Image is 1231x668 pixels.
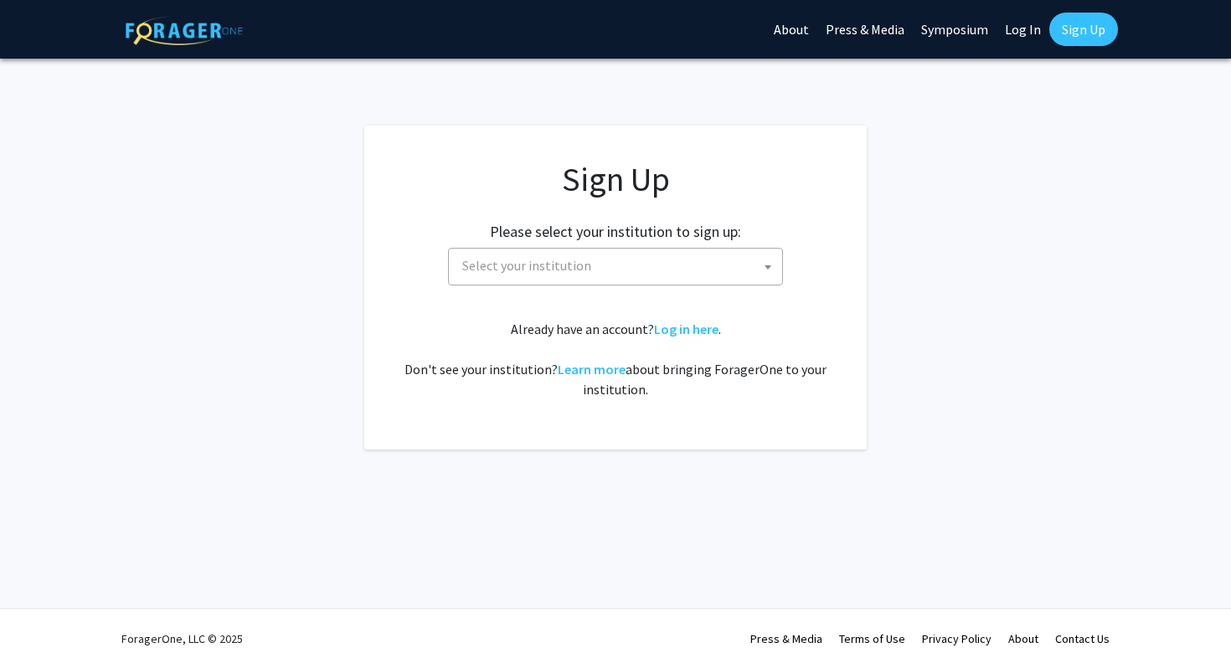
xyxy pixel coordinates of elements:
[456,249,782,283] span: Select your institution
[558,361,626,378] a: Learn more about bringing ForagerOne to your institution
[1049,13,1118,46] a: Sign Up
[490,223,741,241] h2: Please select your institution to sign up:
[126,16,243,45] img: ForagerOne Logo
[448,248,783,285] span: Select your institution
[839,631,905,646] a: Terms of Use
[398,159,833,199] h1: Sign Up
[750,631,822,646] a: Press & Media
[121,609,243,668] div: ForagerOne, LLC © 2025
[922,631,991,646] a: Privacy Policy
[654,321,719,337] a: Log in here
[1055,631,1110,646] a: Contact Us
[1008,631,1038,646] a: About
[398,319,833,399] div: Already have an account? . Don't see your institution? about bringing ForagerOne to your institut...
[462,257,591,274] span: Select your institution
